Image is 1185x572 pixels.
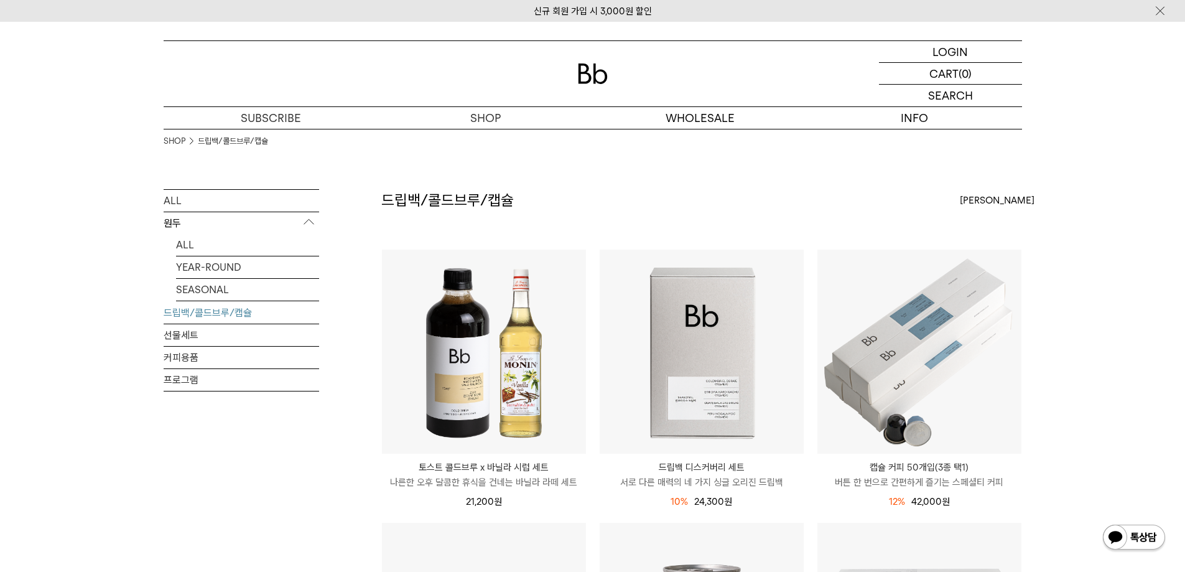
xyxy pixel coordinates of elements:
a: 드립백/콜드브루/캡슐 [198,135,268,148]
a: 드립백/콜드브루/캡슐 [164,302,319,324]
h2: 드립백/콜드브루/캡슐 [381,190,514,211]
span: 원 [494,496,502,507]
span: 21,200 [466,496,502,507]
p: 버튼 한 번으로 간편하게 즐기는 스페셜티 커피 [817,475,1021,490]
p: 캡슐 커피 50개입(3종 택1) [817,460,1021,475]
img: 캡슐 커피 50개입(3종 택1) [817,250,1021,454]
a: ALL [176,234,319,256]
img: 카카오톡 채널 1:1 채팅 버튼 [1102,523,1166,553]
span: [PERSON_NAME] [960,193,1034,208]
a: 선물세트 [164,324,319,346]
a: SEASONAL [176,279,319,301]
a: ALL [164,190,319,212]
div: 12% [889,494,905,509]
p: SEARCH [928,85,973,106]
p: 토스트 콜드브루 x 바닐라 시럽 세트 [382,460,586,475]
a: 프로그램 [164,369,319,391]
p: 원두 [164,212,319,235]
a: SHOP [378,107,593,129]
span: 원 [942,496,950,507]
p: CART [929,63,959,84]
a: 드립백 디스커버리 세트 서로 다른 매력의 네 가지 싱글 오리진 드립백 [600,460,804,490]
a: 토스트 콜드브루 x 바닐라 시럽 세트 나른한 오후 달콤한 휴식을 건네는 바닐라 라떼 세트 [382,460,586,490]
div: 10% [671,494,688,509]
a: SUBSCRIBE [164,107,378,129]
p: (0) [959,63,972,84]
a: SHOP [164,135,185,148]
span: 24,300 [694,496,732,507]
p: 서로 다른 매력의 네 가지 싱글 오리진 드립백 [600,475,804,490]
span: 원 [724,496,732,507]
img: 로고 [578,63,608,84]
a: CART (0) [879,63,1022,85]
p: LOGIN [932,41,968,62]
p: WHOLESALE [593,107,807,129]
a: 커피용품 [164,347,319,368]
a: 신규 회원 가입 시 3,000원 할인 [534,6,652,17]
span: 42,000 [911,496,950,507]
a: 캡슐 커피 50개입(3종 택1) 버튼 한 번으로 간편하게 즐기는 스페셜티 커피 [817,460,1021,490]
p: 드립백 디스커버리 세트 [600,460,804,475]
a: LOGIN [879,41,1022,63]
p: 나른한 오후 달콤한 휴식을 건네는 바닐라 라떼 세트 [382,475,586,490]
img: 드립백 디스커버리 세트 [600,250,804,454]
img: 토스트 콜드브루 x 바닐라 시럽 세트 [382,250,586,454]
a: YEAR-ROUND [176,256,319,278]
p: INFO [807,107,1022,129]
